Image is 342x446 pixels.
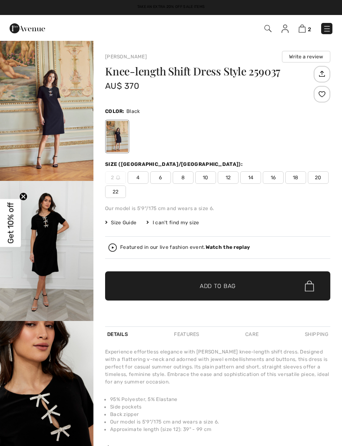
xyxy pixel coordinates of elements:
[110,396,330,403] li: 95% Polyester, 5% Elastane
[263,171,284,184] span: 16
[315,67,329,81] img: Share
[6,203,15,244] span: Get 10% off
[128,171,148,184] span: 4
[303,327,330,342] div: Shipping
[19,193,28,201] button: Close teaser
[240,171,261,184] span: 14
[106,121,128,152] div: Black
[305,281,314,291] img: Bag.svg
[110,411,330,418] li: Back zipper
[105,66,312,77] h1: Knee-length Shift Dress Style 259037
[105,205,330,212] div: Our model is 5'9"/175 cm and wears a size 6.
[285,171,306,184] span: 18
[299,23,311,33] a: 2
[126,108,140,114] span: Black
[200,282,236,291] span: Add to Bag
[243,327,261,342] div: Care
[137,5,205,9] a: Take an Extra 20% Off Sale Items
[195,171,216,184] span: 10
[10,20,45,37] img: 1ère Avenue
[282,25,289,33] img: My Info
[105,81,139,91] span: AU$ 370
[218,171,239,184] span: 12
[116,175,120,180] img: ring-m.svg
[308,26,311,33] span: 2
[105,348,330,386] div: Experience effortless elegance with [PERSON_NAME] knee-length shift dress. Designed with a flatte...
[150,171,171,184] span: 6
[299,25,306,33] img: Shopping Bag
[10,24,45,32] a: 1ère Avenue
[110,403,330,411] li: Side pockets
[172,327,201,342] div: Features
[323,25,331,33] img: Menu
[108,243,117,252] img: Watch the replay
[110,426,330,433] li: Approximate length (size 12): 39" - 99 cm
[206,244,250,250] strong: Watch the replay
[110,418,330,426] li: Our model is 5'9"/175 cm and wears a size 6.
[105,219,136,226] span: Size Guide
[105,271,330,301] button: Add to Bag
[105,108,125,114] span: Color:
[105,171,126,184] span: 2
[264,25,272,32] img: Search
[105,327,130,342] div: Details
[173,171,194,184] span: 8
[146,219,199,226] div: I can't find my size
[308,171,329,184] span: 20
[105,54,147,60] a: [PERSON_NAME]
[282,51,330,63] button: Write a review
[120,245,250,250] div: Featured in our live fashion event.
[105,160,244,168] div: Size ([GEOGRAPHIC_DATA]/[GEOGRAPHIC_DATA]):
[105,185,126,198] span: 22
